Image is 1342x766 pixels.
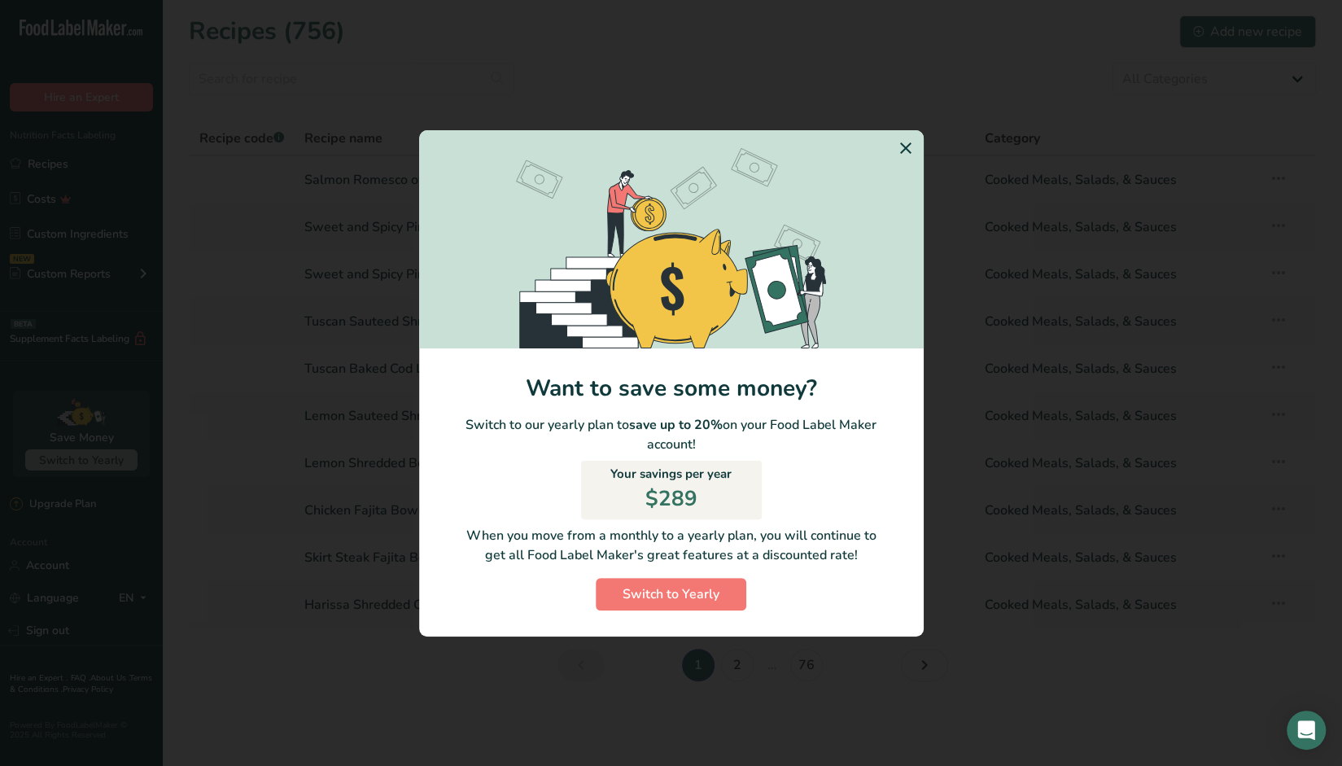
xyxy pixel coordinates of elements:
p: When you move from a monthly to a yearly plan, you will continue to get all Food Label Maker's gr... [432,526,911,565]
p: Your savings per year [610,465,732,484]
span: Switch to Yearly [623,584,719,604]
p: Switch to our yearly plan to on your Food Label Maker account! [419,415,924,454]
b: save up to 20% [629,416,723,434]
button: Switch to Yearly [596,578,746,611]
p: $289 [645,483,697,514]
div: Open Intercom Messenger [1287,711,1326,750]
h1: Want to save some money? [419,374,924,402]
